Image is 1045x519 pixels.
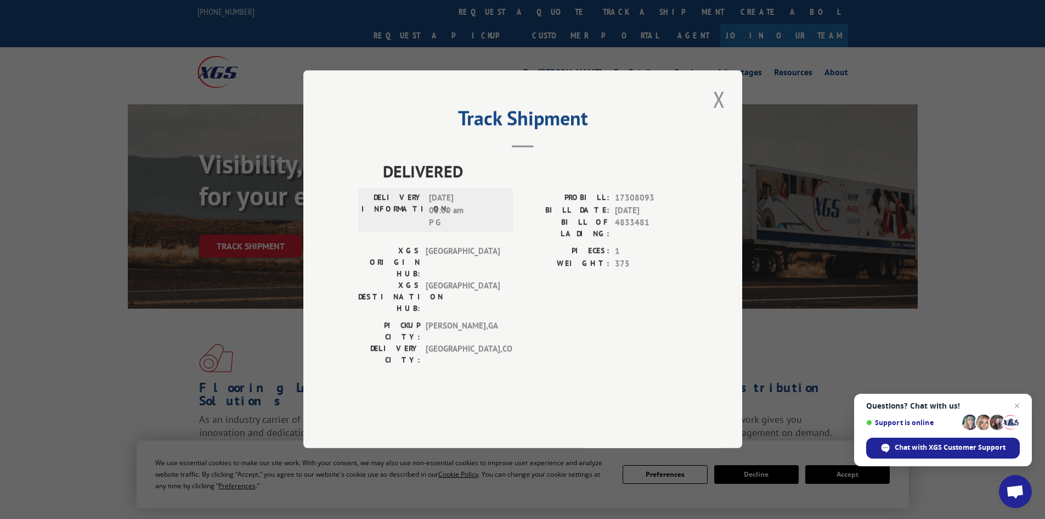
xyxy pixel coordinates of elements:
[426,320,500,343] span: [PERSON_NAME] , GA
[615,217,687,240] span: 4833481
[426,245,500,280] span: [GEOGRAPHIC_DATA]
[358,245,420,280] label: XGS ORIGIN HUB:
[615,258,687,270] span: 375
[523,217,609,240] label: BILL OF LADING:
[523,192,609,205] label: PROBILL:
[615,245,687,258] span: 1
[615,192,687,205] span: 17308093
[358,110,687,131] h2: Track Shipment
[429,192,503,230] span: [DATE] 06:00 am P G
[358,320,420,343] label: PICKUP CITY:
[426,280,500,315] span: [GEOGRAPHIC_DATA]
[615,204,687,217] span: [DATE]
[999,475,1032,508] a: Open chat
[361,192,423,230] label: DELIVERY INFORMATION:
[895,443,1006,453] span: Chat with XGS Customer Support
[383,159,687,184] span: DELIVERED
[866,438,1020,459] span: Chat with XGS Customer Support
[426,343,500,366] span: [GEOGRAPHIC_DATA] , CO
[866,418,958,427] span: Support is online
[358,280,420,315] label: XGS DESTINATION HUB:
[710,84,728,114] button: Close modal
[523,204,609,217] label: BILL DATE:
[358,343,420,366] label: DELIVERY CITY:
[523,258,609,270] label: WEIGHT:
[523,245,609,258] label: PIECES:
[866,401,1020,410] span: Questions? Chat with us!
